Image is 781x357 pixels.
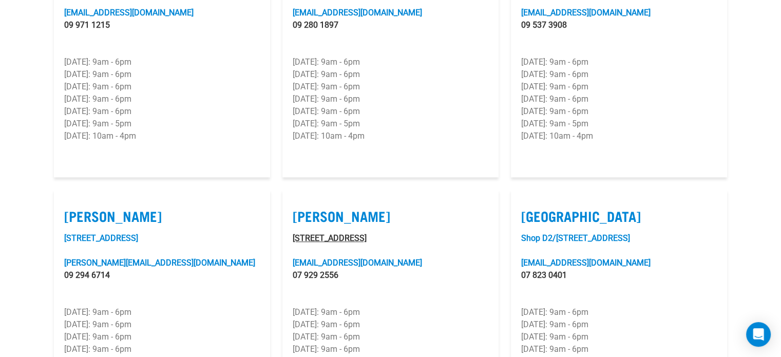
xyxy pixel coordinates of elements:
[64,81,260,93] p: [DATE]: 9am - 6pm
[64,56,260,68] p: [DATE]: 9am - 6pm
[521,81,717,93] p: [DATE]: 9am - 6pm
[293,331,488,343] p: [DATE]: 9am - 6pm
[64,270,110,280] a: 09 294 6714
[521,318,717,331] p: [DATE]: 9am - 6pm
[64,258,255,268] a: [PERSON_NAME][EMAIL_ADDRESS][DOMAIN_NAME]
[293,318,488,331] p: [DATE]: 9am - 6pm
[293,20,338,30] a: 09 280 1897
[293,105,488,118] p: [DATE]: 9am - 6pm
[64,331,260,343] p: [DATE]: 9am - 6pm
[293,233,367,243] a: [STREET_ADDRESS]
[64,20,110,30] a: 09 971 1215
[293,258,422,268] a: [EMAIL_ADDRESS][DOMAIN_NAME]
[64,343,260,355] p: [DATE]: 9am - 6pm
[521,20,567,30] a: 09 537 3908
[64,68,260,81] p: [DATE]: 9am - 6pm
[521,331,717,343] p: [DATE]: 9am - 6pm
[521,56,717,68] p: [DATE]: 9am - 6pm
[64,118,260,130] p: [DATE]: 9am - 5pm
[293,118,488,130] p: [DATE]: 9am - 5pm
[521,130,717,142] p: [DATE]: 10am - 4pm
[293,306,488,318] p: [DATE]: 9am - 6pm
[64,208,260,224] label: [PERSON_NAME]
[521,233,630,243] a: Shop D2/[STREET_ADDRESS]
[293,8,422,17] a: [EMAIL_ADDRESS][DOMAIN_NAME]
[64,318,260,331] p: [DATE]: 9am - 6pm
[521,93,717,105] p: [DATE]: 9am - 6pm
[64,93,260,105] p: [DATE]: 9am - 6pm
[64,8,194,17] a: [EMAIL_ADDRESS][DOMAIN_NAME]
[521,105,717,118] p: [DATE]: 9am - 6pm
[293,56,488,68] p: [DATE]: 9am - 6pm
[521,68,717,81] p: [DATE]: 9am - 6pm
[521,208,717,224] label: [GEOGRAPHIC_DATA]
[521,343,717,355] p: [DATE]: 9am - 6pm
[64,130,260,142] p: [DATE]: 10am - 4pm
[293,81,488,93] p: [DATE]: 9am - 6pm
[64,105,260,118] p: [DATE]: 9am - 6pm
[293,343,488,355] p: [DATE]: 9am - 6pm
[521,8,651,17] a: [EMAIL_ADDRESS][DOMAIN_NAME]
[64,233,138,243] a: [STREET_ADDRESS]
[746,322,771,347] div: Open Intercom Messenger
[293,130,488,142] p: [DATE]: 10am - 4pm
[521,270,567,280] a: 07 823 0401
[293,208,488,224] label: [PERSON_NAME]
[293,68,488,81] p: [DATE]: 9am - 6pm
[521,306,717,318] p: [DATE]: 9am - 6pm
[293,93,488,105] p: [DATE]: 9am - 6pm
[521,118,717,130] p: [DATE]: 9am - 5pm
[521,258,651,268] a: [EMAIL_ADDRESS][DOMAIN_NAME]
[293,270,338,280] a: 07 929 2556
[64,306,260,318] p: [DATE]: 9am - 6pm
